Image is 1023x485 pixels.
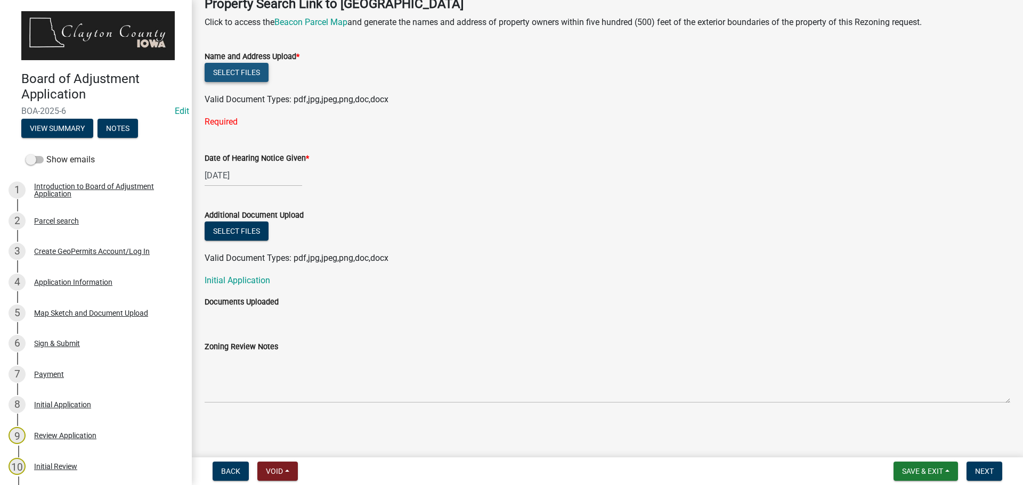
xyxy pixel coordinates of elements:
[9,335,26,352] div: 6
[205,253,388,263] span: Valid Document Types: pdf,jpg,jpeg,png,doc,docx
[213,462,249,481] button: Back
[9,396,26,413] div: 8
[205,299,279,306] label: Documents Uploaded
[26,153,95,166] label: Show emails
[21,119,93,138] button: View Summary
[34,183,175,198] div: Introduction to Board of Adjustment Application
[34,278,112,286] div: Application Information
[894,462,958,481] button: Save & Exit
[205,116,1010,128] div: Required
[9,458,26,475] div: 10
[34,371,64,378] div: Payment
[967,462,1002,481] button: Next
[205,155,309,162] label: Date of Hearing Notice Given
[34,309,148,317] div: Map Sketch and Document Upload
[21,125,93,134] wm-modal-confirm: Summary
[175,106,189,116] wm-modal-confirm: Edit Application Number
[205,212,304,219] label: Additional Document Upload
[205,94,388,104] span: Valid Document Types: pdf,jpg,jpeg,png,doc,docx
[205,53,299,61] label: Name and Address Upload
[266,467,283,475] span: Void
[34,401,91,408] div: Initial Application
[274,17,347,27] a: Beacon Parcel Map
[205,343,278,351] label: Zoning Review Notes
[205,63,269,82] button: Select files
[34,463,77,470] div: Initial Review
[975,467,994,475] span: Next
[9,212,26,229] div: 2
[34,217,79,225] div: Parcel search
[257,462,298,481] button: Void
[205,275,270,285] a: Initial Application
[902,467,943,475] span: Save & Exit
[9,366,26,383] div: 7
[175,106,189,116] a: Edit
[9,243,26,260] div: 3
[21,11,175,60] img: Clayton County, Iowa
[9,427,26,444] div: 9
[9,305,26,322] div: 5
[21,71,183,102] h4: Board of Adjustment Application
[205,16,1010,29] p: Click to access the and generate the names and address of property owners within five hundred (50...
[221,467,240,475] span: Back
[98,125,138,134] wm-modal-confirm: Notes
[205,165,302,186] input: mm/dd/yyyy
[21,106,170,116] span: BOA-2025-6
[34,432,96,439] div: Review Application
[34,340,80,347] div: Sign & Submit
[9,274,26,291] div: 4
[98,119,138,138] button: Notes
[9,182,26,199] div: 1
[34,248,150,255] div: Create GeoPermits Account/Log In
[205,221,269,241] button: Select files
